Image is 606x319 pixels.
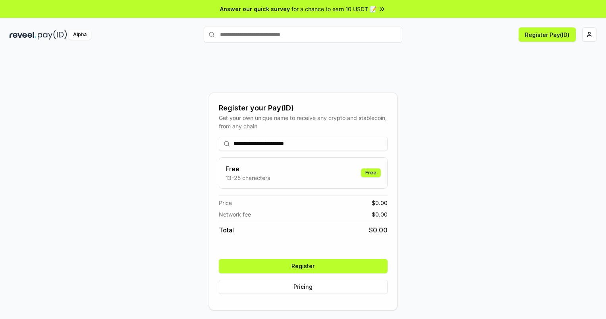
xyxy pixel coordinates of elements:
[372,199,388,207] span: $ 0.00
[226,174,270,182] p: 13-25 characters
[219,259,388,273] button: Register
[226,164,270,174] h3: Free
[38,30,67,40] img: pay_id
[219,210,251,218] span: Network fee
[219,225,234,235] span: Total
[219,102,388,114] div: Register your Pay(ID)
[519,27,576,42] button: Register Pay(ID)
[291,5,376,13] span: for a chance to earn 10 USDT 📝
[219,114,388,130] div: Get your own unique name to receive any crypto and stablecoin, from any chain
[10,30,36,40] img: reveel_dark
[69,30,91,40] div: Alpha
[372,210,388,218] span: $ 0.00
[219,199,232,207] span: Price
[361,168,381,177] div: Free
[369,225,388,235] span: $ 0.00
[220,5,290,13] span: Answer our quick survey
[219,280,388,294] button: Pricing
